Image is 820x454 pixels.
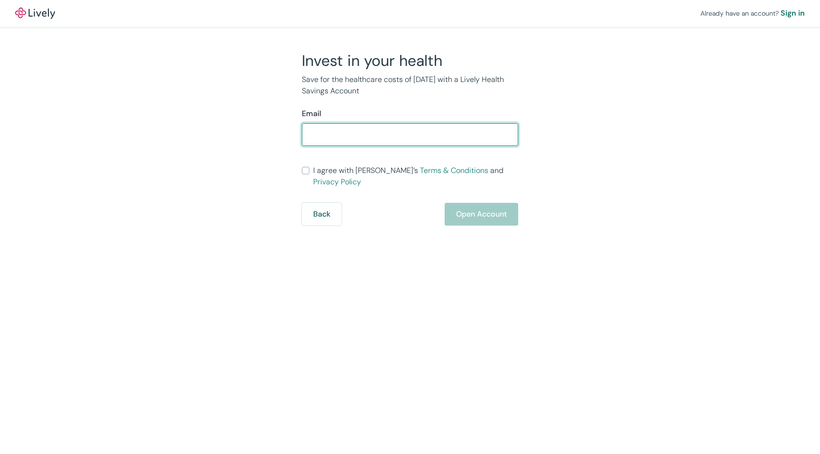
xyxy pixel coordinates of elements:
[302,108,321,119] label: Email
[420,165,488,175] a: Terms & Conditions
[313,165,518,188] span: I agree with [PERSON_NAME]’s and
[302,51,518,70] h2: Invest in your health
[302,203,342,226] button: Back
[302,74,518,97] p: Save for the healthcare costs of [DATE] with a Lively Health Savings Account
[15,8,55,19] a: LivelyLively
[313,177,361,187] a: Privacy Policy
[781,8,805,19] a: Sign in
[700,8,805,19] div: Already have an account?
[15,8,55,19] img: Lively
